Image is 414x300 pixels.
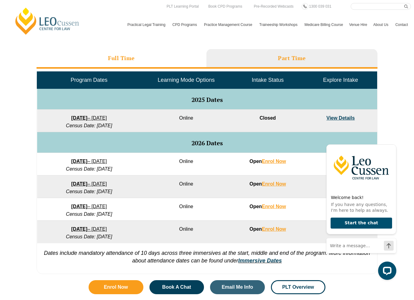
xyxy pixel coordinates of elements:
a: Venue Hire [346,16,370,34]
em: Census Date: [DATE] [66,234,112,239]
a: About Us [370,16,392,34]
a: Email Me Info [210,280,265,294]
a: Enrol Now [89,280,143,294]
a: Enrol Now [262,226,286,232]
a: Book CPD Programs [207,3,244,10]
em: Census Date: [DATE] [66,166,112,172]
strong: [DATE] [71,159,87,164]
td: Online [141,198,231,221]
a: Pre-Recorded Webcasts [252,3,295,10]
a: [DATE]– [DATE] [71,226,107,232]
a: Practice Management Course [201,16,256,34]
a: [DATE]– [DATE] [71,204,107,209]
em: Census Date: [DATE] [66,189,112,194]
span: Book A Chat [162,285,191,290]
span: Program Dates [71,77,107,83]
em: Dates include mandatory attendance of 10 days across three immersives at the start, middle and en... [44,250,370,264]
a: CPD Programs [169,16,201,34]
strong: [DATE] [71,115,87,121]
strong: Open [249,226,286,232]
strong: Open [249,204,286,209]
a: Medicare Billing Course [301,16,346,34]
span: Closed [260,115,276,121]
span: 2025 Dates [191,96,223,104]
a: [DATE]– [DATE] [71,181,107,186]
span: 2026 Dates [191,139,223,147]
h3: Full Time [108,55,135,62]
a: [DATE]– [DATE] [71,115,107,121]
strong: Open [249,181,286,186]
em: Census Date: [DATE] [66,123,112,128]
span: Email Me Info [222,285,253,290]
a: Practical Legal Training [125,16,170,34]
a: 1300 039 031 [307,3,333,10]
a: PLT Overview [271,280,326,294]
span: PLT Overview [282,285,314,290]
a: Enrol Now [262,204,286,209]
em: Census Date: [DATE] [66,211,112,217]
a: [DATE]– [DATE] [71,159,107,164]
h3: Part Time [278,55,306,62]
span: Enrol Now [104,285,128,290]
span: 1300 039 031 [309,4,331,9]
a: Traineeship Workshops [256,16,301,34]
a: Immersive Dates [238,258,282,264]
td: Online [141,221,231,243]
strong: [DATE] [71,181,87,186]
td: Online [141,110,231,132]
iframe: LiveChat chat widget [321,133,399,285]
a: PLT Learning Portal [165,3,200,10]
a: Enrol Now [262,181,286,186]
td: Online [141,153,231,175]
a: Book A Chat [149,280,204,294]
td: Online [141,175,231,198]
strong: [DATE] [71,226,87,232]
a: View Details [326,115,355,121]
span: Learning Mode Options [158,77,215,83]
span: Intake Status [252,77,284,83]
span: Explore Intake [323,77,358,83]
a: Contact [392,16,411,34]
a: [PERSON_NAME] Centre for Law [14,7,81,35]
strong: Open [249,159,286,164]
strong: [DATE] [71,204,87,209]
a: Enrol Now [262,159,286,164]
